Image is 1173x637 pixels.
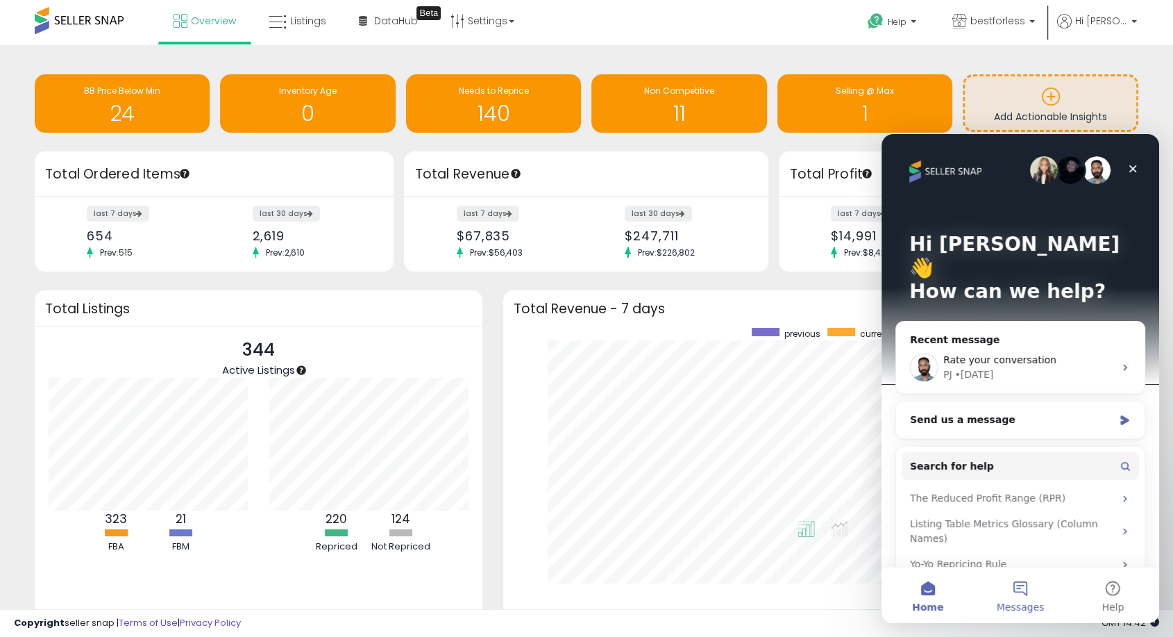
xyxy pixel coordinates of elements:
h1: 1 [784,102,945,125]
h3: Total Ordered Items [45,165,383,184]
span: DataHub [374,14,418,28]
div: Repriced [305,540,368,554]
span: Hi [PERSON_NAME] [1075,14,1127,28]
h3: Total Profit [789,165,1127,184]
div: Tooltip anchor [178,167,191,180]
h3: Total Listings [45,304,472,314]
span: Active Listings [222,363,295,377]
div: 654 [87,229,204,243]
span: current [860,328,890,340]
span: Help [888,16,906,28]
h1: 11 [598,102,759,125]
span: Listings [290,14,326,28]
div: $14,991 [831,229,948,243]
label: last 30 days [253,206,320,222]
a: Add Actionable Insights [965,76,1136,130]
a: Inventory Age 0 [220,74,395,133]
label: last 7 days [831,206,893,222]
a: Terms of Use [119,616,178,629]
b: 323 [105,511,127,527]
span: Selling @ Max [836,85,894,97]
span: bestforless [970,14,1025,28]
i: Get Help [867,13,884,30]
label: last 7 days [457,206,519,222]
span: Prev: 2,610 [259,247,312,258]
div: seller snap | | [14,617,241,630]
div: Tooltip anchor [861,167,873,180]
a: Help [856,2,930,45]
span: BB Price Below Min [84,85,160,97]
label: last 7 days [87,206,149,222]
span: Overview [191,14,236,28]
a: Privacy Policy [180,616,241,629]
strong: Copyright [14,616,65,629]
iframe: Intercom live chat [881,134,1159,623]
a: BB Price Below Min 24 [35,74,210,133]
div: Not Repriced [370,540,432,554]
div: $67,835 [457,229,576,243]
div: FBA [85,540,147,554]
span: Prev: $56,403 [463,247,530,258]
h1: 140 [413,102,574,125]
span: Add Actionable Insights [994,110,1107,124]
h1: 0 [227,102,388,125]
span: Non Competitive [644,85,714,97]
a: Non Competitive 11 [591,74,766,133]
label: last 30 days [625,206,692,222]
div: 2,619 [253,229,370,243]
b: 21 [176,511,186,527]
div: $247,711 [625,229,744,243]
a: Hi [PERSON_NAME] [1057,14,1137,45]
h3: Total Revenue - 7 days [514,304,1128,314]
span: Prev: $8,425 [837,247,898,258]
span: previous [784,328,820,340]
b: 220 [326,511,347,527]
div: Tooltip anchor [416,6,441,20]
span: Prev: $226,802 [631,247,702,258]
div: Tooltip anchor [509,167,522,180]
a: Selling @ Max 1 [777,74,952,133]
span: Prev: 515 [93,247,140,258]
b: 124 [391,511,410,527]
a: Needs to Reprice 140 [406,74,581,133]
div: FBM [149,540,212,554]
div: Tooltip anchor [295,364,307,377]
span: Inventory Age [279,85,337,97]
h1: 24 [42,102,203,125]
p: 344 [222,337,295,363]
span: Needs to Reprice [459,85,529,97]
h3: Total Revenue [414,165,758,184]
